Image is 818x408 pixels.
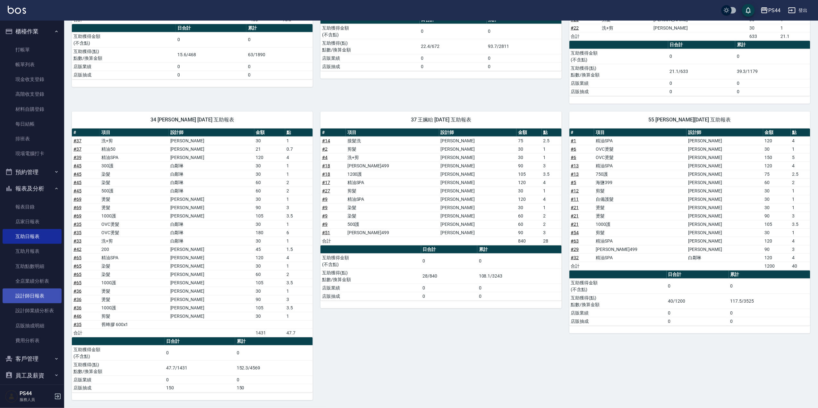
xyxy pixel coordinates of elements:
[73,230,81,235] a: #35
[254,145,285,153] td: 21
[285,153,313,162] td: 4
[73,272,81,277] a: #65
[73,288,81,294] a: #36
[668,41,735,49] th: 日合計
[169,178,254,187] td: 白鄰琳
[328,117,554,123] span: 37 王姵眙 [DATE] 互助報表
[322,230,330,235] a: #51
[571,205,579,210] a: #21
[439,137,516,145] td: [PERSON_NAME]
[791,187,810,195] td: 1
[72,24,313,79] table: a dense table
[322,197,328,202] a: #9
[100,178,169,187] td: 染髮
[322,213,328,218] a: #9
[516,145,542,153] td: 30
[320,39,419,54] td: 互助獲得(點) 點數/換算金額
[439,129,516,137] th: 設計師
[346,212,439,220] td: 染髮
[686,153,763,162] td: [PERSON_NAME]
[571,197,579,202] a: #11
[346,137,439,145] td: 接髮洗
[169,162,254,170] td: 白鄰琳
[73,138,81,143] a: #37
[3,117,62,131] a: 每日結帳
[439,178,516,187] td: [PERSON_NAME]
[668,64,735,79] td: 21.1/633
[73,180,81,185] a: #45
[763,187,791,195] td: 30
[3,274,62,288] a: 全店業績分析表
[439,187,516,195] td: [PERSON_NAME]
[569,41,810,96] table: a dense table
[246,32,313,47] td: 0
[668,49,735,64] td: 0
[100,145,169,153] td: 精油50
[3,200,62,214] a: 報表目錄
[320,24,419,39] td: 互助獲得金額 (不含點)
[73,305,81,310] a: #36
[735,41,810,49] th: 累計
[571,25,579,31] a: #22
[285,212,313,220] td: 3.5
[100,153,169,162] td: 精油SPA
[748,32,779,40] td: 633
[594,212,686,220] td: 燙髮
[594,129,686,137] th: 項目
[169,145,254,153] td: [PERSON_NAME]
[176,24,246,32] th: 日合計
[569,87,668,96] td: 店販抽成
[100,170,169,178] td: 染髮
[246,47,313,62] td: 63/1890
[254,162,285,170] td: 30
[100,212,169,220] td: 1000護
[516,162,542,170] td: 90
[285,178,313,187] td: 2
[779,24,810,32] td: 1
[439,203,516,212] td: [PERSON_NAME]
[3,350,62,367] button: 客戶管理
[3,146,62,161] a: 現場電腦打卡
[169,170,254,178] td: 白鄰琳
[571,138,576,143] a: #1
[72,32,176,47] td: 互助獲得金額 (不含點)
[346,162,439,170] td: [PERSON_NAME]499
[763,170,791,178] td: 75
[73,197,81,202] a: #69
[542,162,562,170] td: 3
[100,187,169,195] td: 500護
[542,212,562,220] td: 2
[763,178,791,187] td: 60
[791,137,810,145] td: 4
[439,162,516,170] td: [PERSON_NAME]
[420,39,487,54] td: 22.4/672
[668,79,735,87] td: 0
[791,195,810,203] td: 1
[3,57,62,72] a: 帳單列表
[285,195,313,203] td: 1
[100,237,169,245] td: 洗+剪
[439,195,516,203] td: [PERSON_NAME]
[73,280,81,285] a: #65
[516,153,542,162] td: 30
[3,131,62,146] a: 排班表
[594,145,686,153] td: OVC燙髮
[322,146,328,152] a: #2
[100,220,169,228] td: OVC燙髮
[5,390,18,403] img: Person
[346,220,439,228] td: 500護
[742,4,755,17] button: save
[516,220,542,228] td: 60
[571,17,579,22] a: #20
[322,205,328,210] a: #9
[420,54,487,62] td: 0
[254,153,285,162] td: 120
[285,129,313,137] th: 點
[169,203,254,212] td: [PERSON_NAME]
[100,195,169,203] td: 燙髮
[322,180,330,185] a: #17
[254,228,285,237] td: 180
[686,178,763,187] td: [PERSON_NAME]
[346,187,439,195] td: 剪髮
[542,137,562,145] td: 2.5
